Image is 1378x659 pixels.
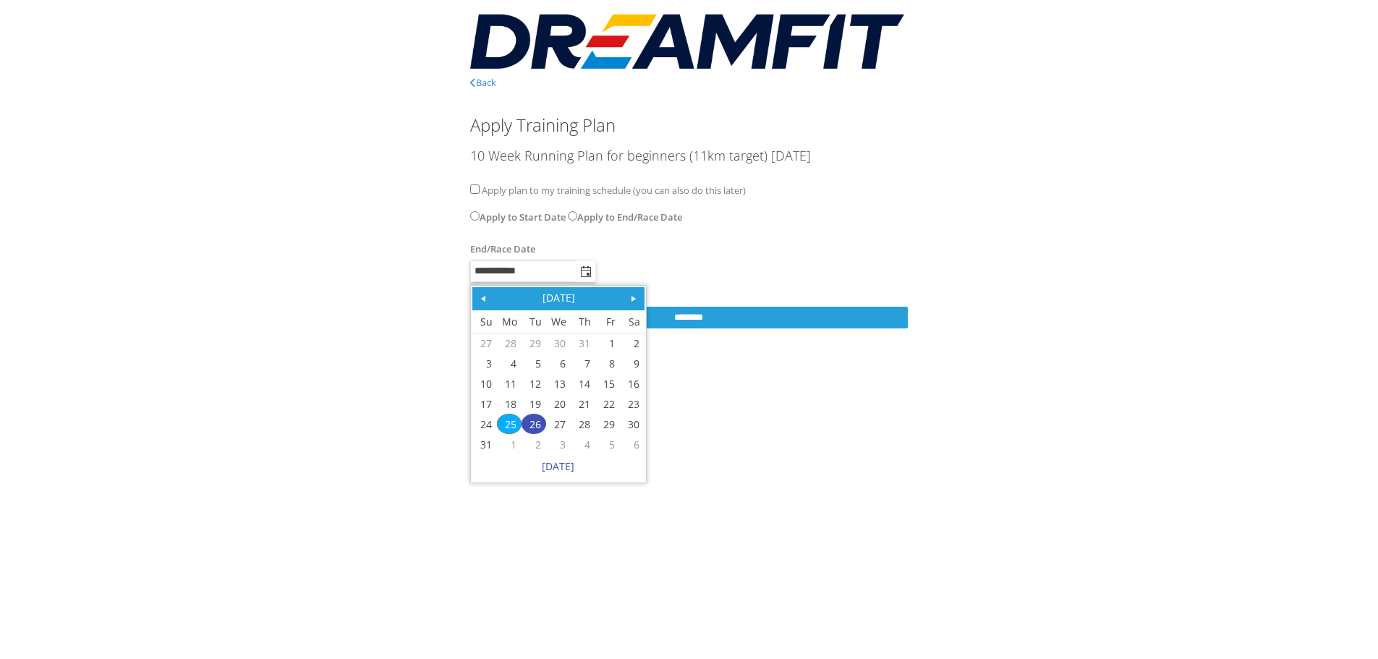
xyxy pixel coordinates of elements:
[470,116,908,135] h3: Apply Training Plan
[470,76,496,89] a: Back
[498,395,521,414] a: 18
[473,375,496,394] a: 10
[576,261,595,282] span: select
[473,415,496,434] a: 24
[595,310,620,333] th: Friday
[571,334,595,353] a: 31
[498,375,521,394] a: 11
[571,310,595,333] th: Thursday
[596,334,619,353] a: 1
[571,395,595,414] a: 21
[470,242,535,257] label: End/Race Date
[473,435,496,454] a: 31
[498,334,521,353] a: 28
[470,211,480,221] input: Apply to Start Date
[547,334,570,353] a: 30
[568,208,682,225] label: Apply to End/Race Date
[522,310,546,333] th: Tuesday
[621,415,644,434] a: 30
[546,310,571,333] th: Wednesday
[473,354,496,373] a: 3
[596,354,619,373] a: 8
[596,435,619,454] a: 5
[497,414,522,434] td: Current focused date is Monday, August 25, 2025
[473,395,496,414] a: 17
[547,435,570,454] a: 3
[522,395,545,414] a: 19
[596,415,619,434] a: 29
[470,14,904,69] img: DreamFit_RGB.png
[621,395,644,414] a: 23
[470,149,908,163] h4: 10 Week Running Plan for beginners (11km target) [DATE]
[498,354,521,373] a: 4
[621,435,644,454] a: 6
[568,211,577,221] input: Apply to End/Race Date
[473,334,496,353] a: 27
[547,395,570,414] a: 20
[522,334,545,353] a: 29
[596,395,619,414] a: 22
[472,310,497,333] th: Sunday
[621,354,644,373] a: 9
[596,375,619,394] a: 15
[497,310,522,333] th: Monday
[571,354,595,373] a: 7
[571,435,595,454] a: 4
[547,415,570,434] a: 27
[472,454,645,478] a: [DATE]
[547,375,570,394] a: 13
[494,289,624,307] a: [DATE]
[522,415,545,434] a: 26
[522,375,545,394] a: 12
[620,310,645,333] th: Saturday
[571,375,595,394] a: 14
[522,435,545,454] a: 2
[498,435,521,454] a: 1
[571,415,595,434] a: 28
[522,354,545,373] a: 5
[482,184,746,197] span: Apply plan to my training schedule (you can also do this later)
[621,334,644,353] a: 2
[498,415,521,434] a: 25
[470,208,566,225] label: Apply to Start Date
[621,375,644,394] a: 16
[547,354,570,373] a: 6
